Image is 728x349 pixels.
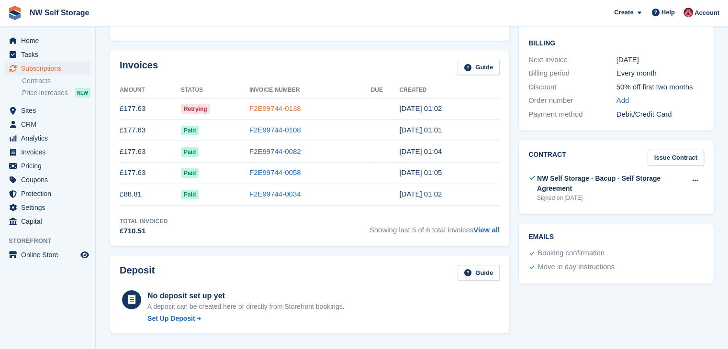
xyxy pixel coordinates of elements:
span: Paid [181,126,199,135]
h2: Deposit [120,265,155,281]
th: Invoice Number [249,83,371,98]
span: Paid [181,190,199,199]
td: £177.63 [120,98,181,120]
h2: Invoices [120,60,158,76]
a: Issue Contract [648,150,704,165]
a: menu [5,118,90,131]
span: Capital [21,215,78,228]
time: 2025-05-19 00:02:02 UTC [399,190,442,198]
time: 2025-08-19 00:01:38 UTC [399,126,442,134]
div: No deposit set up yet [147,290,345,302]
div: Signed on [DATE] [537,194,686,202]
a: Guide [458,60,500,76]
div: NEW [75,88,90,98]
th: Status [181,83,249,98]
td: £177.63 [120,162,181,184]
td: £177.63 [120,141,181,163]
a: menu [5,104,90,117]
a: Preview store [79,249,90,261]
time: 2025-09-19 00:02:58 UTC [399,104,442,112]
div: Set Up Deposit [147,314,195,324]
a: F2E99744-0138 [249,104,301,112]
a: menu [5,131,90,145]
div: Move in day instructions [538,262,615,273]
a: menu [5,248,90,262]
a: Guide [458,265,500,281]
p: A deposit can be created here or directly from Storefront bookings. [147,302,345,312]
span: Subscriptions [21,62,78,75]
span: Pricing [21,159,78,173]
span: Total [120,19,136,27]
a: Price increases NEW [22,87,90,98]
time: 2025-06-19 00:05:19 UTC [399,168,442,176]
span: Retrying [181,104,210,114]
a: Set Up Deposit [147,314,345,324]
span: Create [614,8,633,17]
span: Price increases [22,88,68,98]
div: Total Invoiced [120,217,168,226]
div: 50% off first two months [616,82,705,93]
span: Storefront [9,236,95,246]
a: F2E99744-0108 [249,126,301,134]
td: £177.63 [120,120,181,141]
a: menu [5,48,90,61]
span: Before discounts [138,21,185,27]
span: Home [21,34,78,47]
a: menu [5,173,90,186]
div: NW Self Storage - Bacup - Self Storage Agreement [537,174,686,194]
div: Next invoice [528,55,616,65]
a: menu [5,187,90,200]
span: Sites [21,104,78,117]
a: Add [616,95,629,106]
a: F2E99744-0082 [249,147,301,155]
span: Account [694,8,719,18]
div: Debit/Credit Card [616,109,705,120]
h2: Contract [528,150,566,165]
div: Booking confirmation [538,248,605,259]
div: Order number [528,95,616,106]
img: stora-icon-8386f47178a22dfd0bd8f6a31ec36ba5ce8667c1dd55bd0f319d3a0aa187defe.svg [8,6,22,20]
a: F2E99744-0058 [249,168,301,176]
span: Help [661,8,675,17]
span: Tasks [21,48,78,61]
a: menu [5,215,90,228]
a: menu [5,159,90,173]
div: Payment method [528,109,616,120]
a: menu [5,34,90,47]
span: Settings [21,201,78,214]
span: Protection [21,187,78,200]
span: Paid [181,147,199,157]
span: Coupons [21,173,78,186]
a: menu [5,201,90,214]
time: 2025-07-19 00:04:35 UTC [399,147,442,155]
h2: Emails [528,233,704,241]
a: F2E99744-0034 [249,190,301,198]
span: Online Store [21,248,78,262]
th: Created [399,83,500,98]
span: CRM [21,118,78,131]
span: Analytics [21,131,78,145]
div: Every month [616,68,705,79]
h2: Billing [528,38,704,47]
a: Contracts [22,76,90,86]
a: NW Self Storage [26,5,93,21]
div: [DATE] [616,55,705,65]
span: Showing last 5 of 6 total invoices [370,217,500,237]
div: Discount [528,82,616,93]
img: Josh Vines [683,8,693,17]
a: menu [5,145,90,159]
td: £88.81 [120,184,181,205]
span: Invoices [21,145,78,159]
div: £710.51 [120,226,168,237]
a: View all [473,226,500,234]
th: Due [371,83,400,98]
div: Billing period [528,68,616,79]
span: Paid [181,168,199,178]
th: Amount [120,83,181,98]
a: menu [5,62,90,75]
